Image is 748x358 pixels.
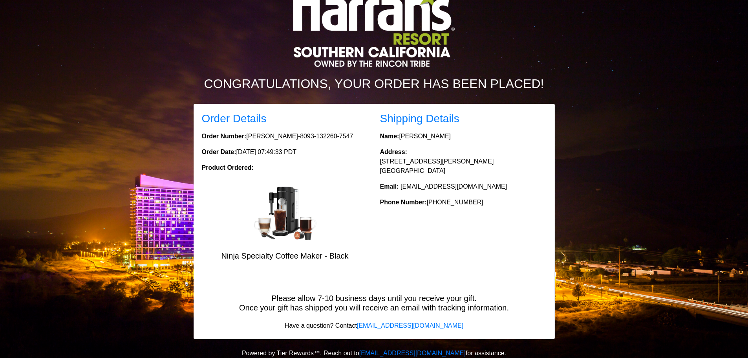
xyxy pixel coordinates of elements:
span: Powered by Tier Rewards™. Reach out to for assistance. [242,350,506,356]
p: [PHONE_NUMBER] [380,198,547,207]
h3: Order Details [202,112,368,125]
p: [DATE] 07:49:33 PDT [202,147,368,157]
strong: Product Ordered: [202,164,254,171]
strong: Phone Number: [380,199,427,206]
p: [EMAIL_ADDRESS][DOMAIN_NAME] [380,182,547,191]
p: [PERSON_NAME] [380,132,547,141]
h5: Ninja Specialty Coffee Maker - Black [202,251,368,261]
h6: Have a question? Contact [194,322,554,329]
p: [PERSON_NAME]-8093-132260-7547 [202,132,368,141]
h5: Once your gift has shipped you will receive an email with tracking information. [194,303,554,312]
h3: Shipping Details [380,112,547,125]
strong: Order Number: [202,133,247,140]
h5: Please allow 7-10 business days until you receive your gift. [194,294,554,303]
a: [EMAIL_ADDRESS][DOMAIN_NAME] [357,322,463,329]
a: [EMAIL_ADDRESS][DOMAIN_NAME] [359,350,466,356]
strong: Order Date: [202,149,236,155]
strong: Address: [380,149,407,155]
img: Ninja Specialty Coffee Maker - Black [254,187,316,240]
h2: Congratulations, your order has been placed! [156,76,592,91]
strong: Name: [380,133,399,140]
p: [STREET_ADDRESS][PERSON_NAME] [GEOGRAPHIC_DATA] [380,147,547,176]
strong: Email: [380,183,399,190]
